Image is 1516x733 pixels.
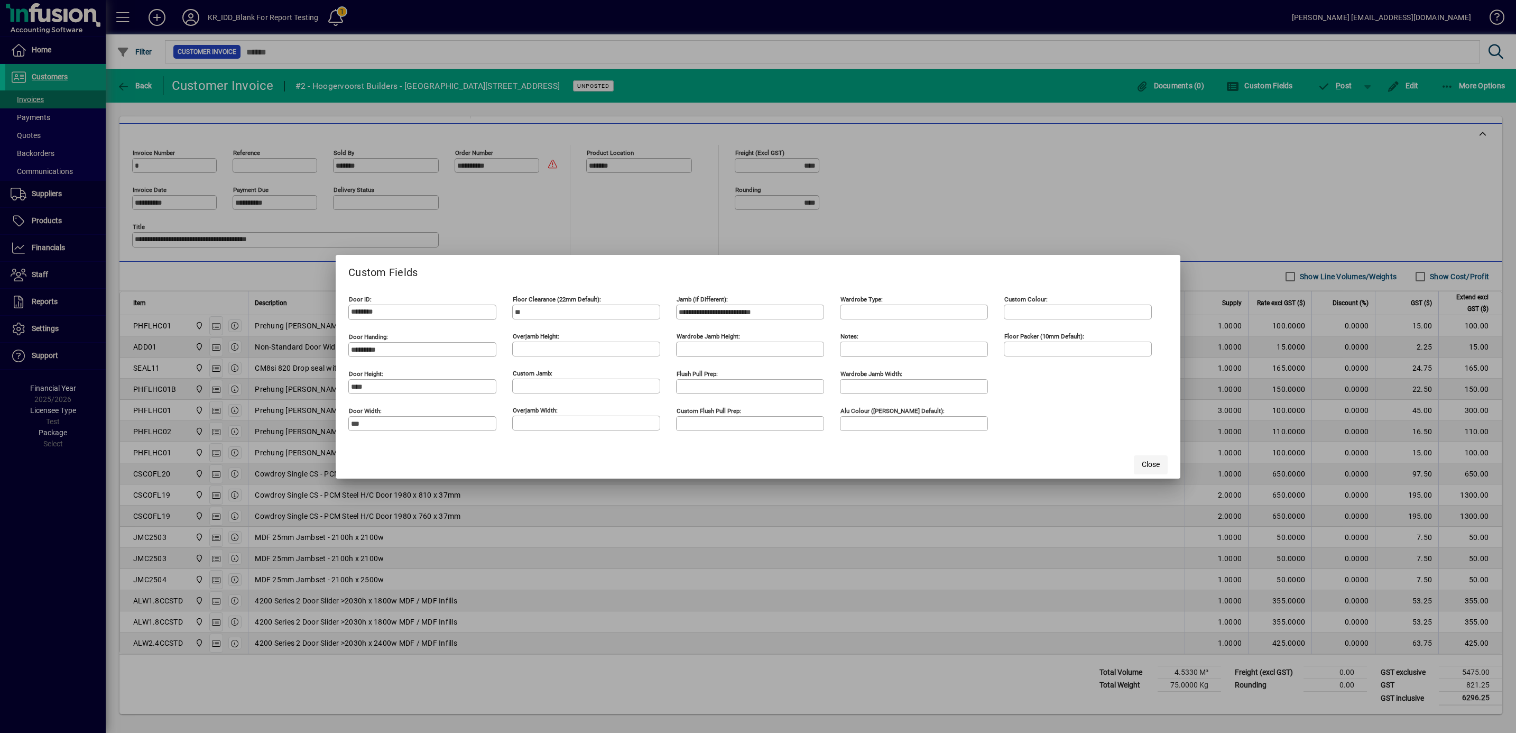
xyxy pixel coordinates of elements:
[513,369,552,377] mat-label: Custom Jamb:
[349,370,383,377] mat-label: Door Height:
[840,370,902,377] mat-label: Wardrobe Jamb Width:
[677,295,728,303] mat-label: Jamb (If Different):
[1134,455,1168,474] button: Close
[513,295,601,303] mat-label: Floor Clearance (22mm Default):
[1004,295,1048,303] mat-label: Custom Colour:
[1004,332,1084,340] mat-label: Floor Packer (10mm default):
[349,407,382,414] mat-label: Door Width:
[840,332,858,340] mat-label: Notes:
[840,407,945,414] mat-label: Alu Colour ([PERSON_NAME] Default):
[336,255,1180,286] h2: Custom Fields
[1142,459,1160,470] span: Close
[677,407,741,414] mat-label: Custom Flush Pull Prep:
[513,406,558,414] mat-label: Overjamb Width:
[677,332,740,340] mat-label: Wardrobe Jamb Height:
[677,370,718,377] mat-label: Flush Pull Prep:
[349,295,372,303] mat-label: Door ID:
[840,295,883,303] mat-label: Wardrobe Type:
[349,333,388,340] mat-label: Door Handing:
[513,332,559,340] mat-label: Overjamb Height:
